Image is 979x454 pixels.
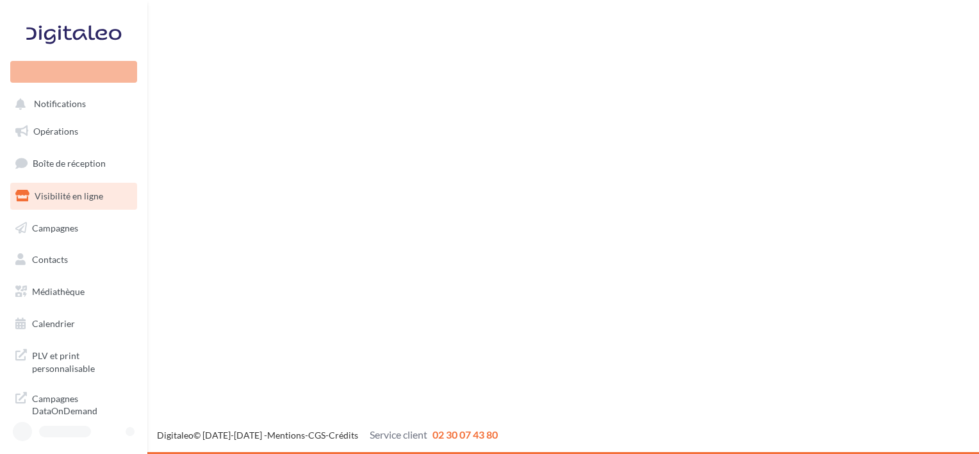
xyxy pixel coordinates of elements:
a: Contacts [8,246,140,273]
span: 02 30 07 43 80 [432,428,498,441]
div: Nouvelle campagne [10,61,137,83]
span: © [DATE]-[DATE] - - - [157,430,498,441]
span: Visibilité en ligne [35,190,103,201]
a: Visibilité en ligne [8,183,140,210]
a: Opérations [8,118,140,145]
a: Digitaleo [157,430,193,441]
span: Boîte de réception [33,158,106,169]
span: Notifications [34,99,86,110]
a: CGS [308,430,325,441]
span: Campagnes [32,222,78,233]
span: Opérations [33,126,78,137]
span: Médiathèque [32,286,85,297]
a: Campagnes DataOnDemand [8,385,140,423]
a: Boîte de réception [8,149,140,177]
a: PLV et print personnalisable [8,342,140,380]
a: Mentions [267,430,305,441]
span: Campagnes DataOnDemand [32,390,132,417]
span: Service client [370,428,427,441]
a: Calendrier [8,310,140,337]
a: Campagnes [8,215,140,242]
span: Contacts [32,254,68,265]
span: Calendrier [32,318,75,329]
span: PLV et print personnalisable [32,347,132,374]
a: Crédits [329,430,358,441]
a: Médiathèque [8,278,140,305]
